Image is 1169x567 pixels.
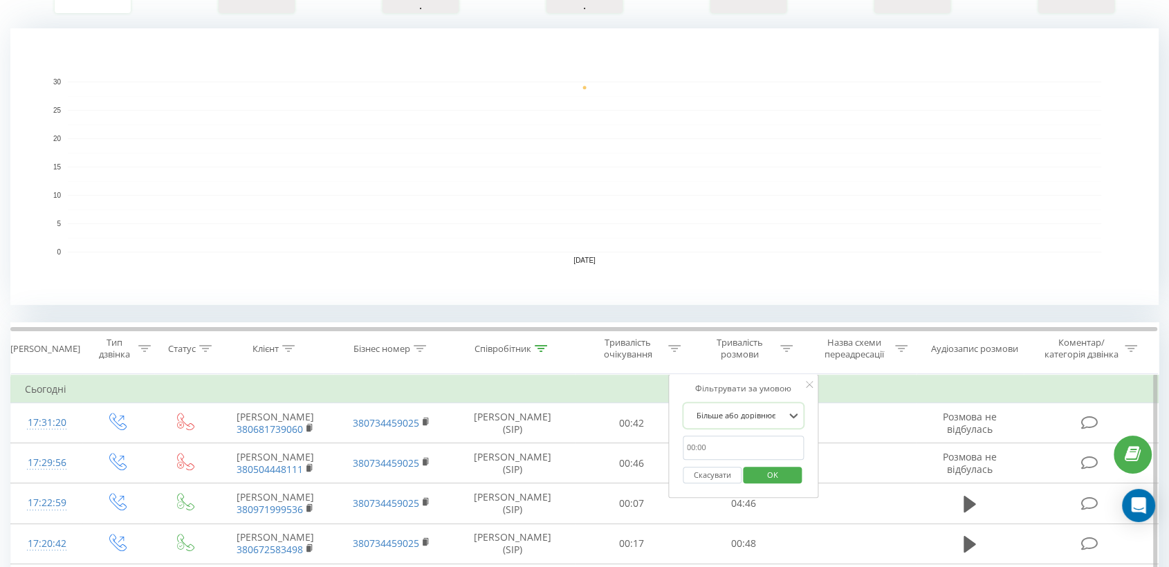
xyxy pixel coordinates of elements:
[573,257,596,264] text: [DATE]
[53,78,62,86] text: 30
[688,523,800,564] td: 00:48
[450,403,575,443] td: [PERSON_NAME] (SIP)
[688,483,800,523] td: 04:46
[353,456,419,470] a: 380734459025
[53,163,62,171] text: 15
[353,416,419,429] a: 380734459025
[25,449,68,476] div: 17:29:56
[353,343,410,355] div: Бізнес номер
[576,403,688,443] td: 00:42
[252,343,279,355] div: Клієнт
[591,337,665,360] div: Тривалість очікування
[683,436,804,460] input: 00:00
[25,490,68,517] div: 17:22:59
[237,543,303,556] a: 380672583498
[943,410,997,436] span: Розмова не відбулась
[217,483,333,523] td: [PERSON_NAME]
[703,337,777,360] div: Тривалість розмови
[217,443,333,483] td: [PERSON_NAME]
[683,467,742,484] button: Скасувати
[237,503,303,516] a: 380971999536
[818,337,892,360] div: Назва схеми переадресації
[168,343,196,355] div: Статус
[217,403,333,443] td: [PERSON_NAME]
[10,28,1159,305] svg: A chart.
[11,375,1159,403] td: Сьогодні
[95,337,135,360] div: Тип дзвінка
[25,409,68,436] div: 17:31:20
[576,523,688,564] td: 00:17
[683,382,804,396] div: Фільтрувати за умовою
[450,443,575,483] td: [PERSON_NAME] (SIP)
[57,220,61,227] text: 5
[53,135,62,142] text: 20
[10,343,80,355] div: [PERSON_NAME]
[576,443,688,483] td: 00:46
[53,106,62,114] text: 25
[576,483,688,523] td: 00:07
[475,343,531,355] div: Співробітник
[1040,337,1121,360] div: Коментар/категорія дзвінка
[353,496,419,510] a: 380734459025
[353,537,419,550] a: 380734459025
[237,422,303,436] a: 380681739060
[25,530,68,557] div: 17:20:42
[753,464,792,485] span: OK
[744,467,802,484] button: OK
[217,523,333,564] td: [PERSON_NAME]
[450,483,575,523] td: [PERSON_NAME] (SIP)
[943,450,997,476] span: Розмова не відбулась
[53,192,62,199] text: 10
[57,248,61,256] text: 0
[237,463,303,476] a: 380504448111
[931,343,1018,355] div: Аудіозапис розмови
[1122,489,1155,522] div: Open Intercom Messenger
[450,523,575,564] td: [PERSON_NAME] (SIP)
